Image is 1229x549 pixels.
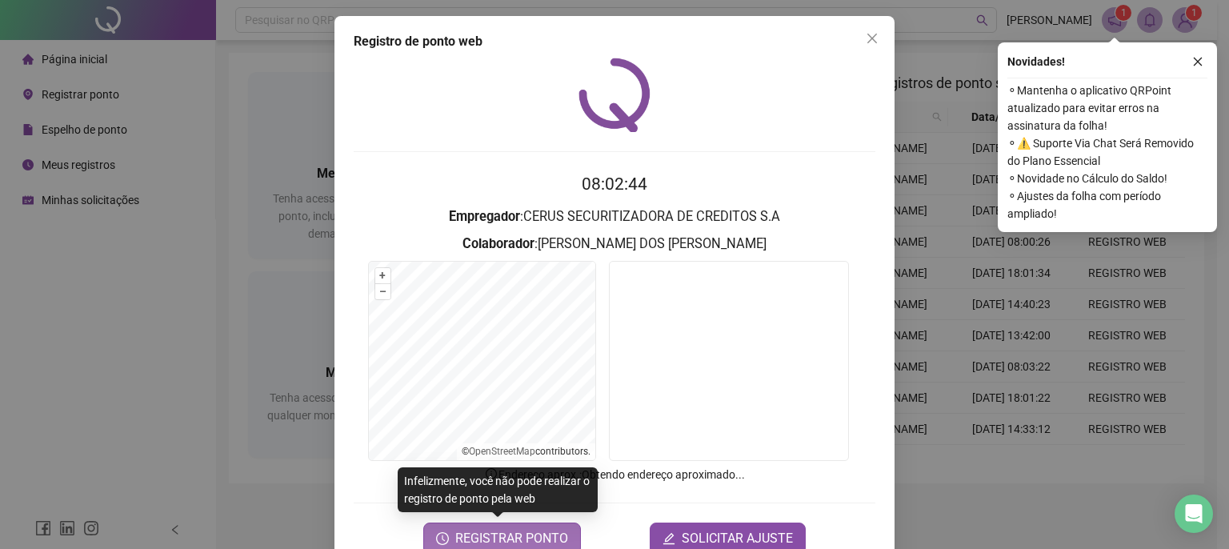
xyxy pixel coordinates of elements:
div: Registro de ponto web [354,32,875,51]
span: REGISTRAR PONTO [455,529,568,548]
p: Endereço aprox. : Obtendo endereço aproximado... [354,466,875,483]
span: ⚬ ⚠️ Suporte Via Chat Será Removido do Plano Essencial [1007,134,1207,170]
li: © contributors. [462,446,590,457]
span: close [1192,56,1203,67]
span: close [866,32,879,45]
span: clock-circle [436,532,449,545]
strong: Colaborador [462,236,534,251]
div: Infelizmente, você não pode realizar o registro de ponto pela web [398,467,598,512]
button: Close [859,26,885,51]
span: edit [663,532,675,545]
div: Open Intercom Messenger [1175,495,1213,533]
span: ⚬ Ajustes da folha com período ampliado! [1007,187,1207,222]
time: 08:02:44 [582,174,647,194]
h3: : [PERSON_NAME] DOS [PERSON_NAME] [354,234,875,254]
span: Novidades ! [1007,53,1065,70]
a: OpenStreetMap [469,446,535,457]
img: QRPoint [578,58,651,132]
span: ⚬ Novidade no Cálculo do Saldo! [1007,170,1207,187]
strong: Empregador [449,209,520,224]
span: ⚬ Mantenha o aplicativo QRPoint atualizado para evitar erros na assinatura da folha! [1007,82,1207,134]
h3: : CERUS SECURITIZADORA DE CREDITOS S.A [354,206,875,227]
button: + [375,268,390,283]
button: – [375,284,390,299]
span: SOLICITAR AJUSTE [682,529,793,548]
